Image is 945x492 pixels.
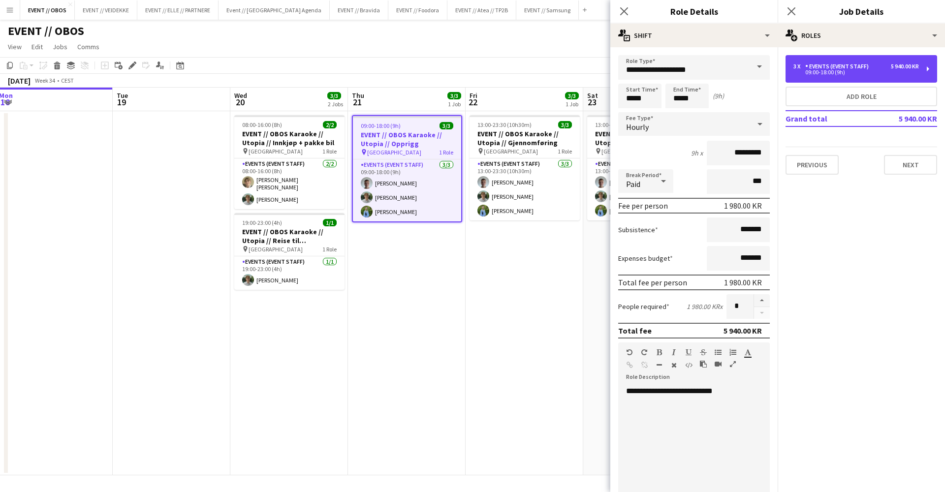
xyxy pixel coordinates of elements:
[61,77,74,84] div: CEST
[137,0,219,20] button: EVENT // ELLE // PARTNERE
[700,348,707,356] button: Strikethrough
[484,148,538,155] span: [GEOGRAPHIC_DATA]
[234,227,345,245] h3: EVENT // OBOS Karaoke // Utopia // Reise til [GEOGRAPHIC_DATA]
[691,149,703,157] div: 9h x
[618,302,669,311] label: People required
[53,42,67,51] span: Jobs
[618,254,673,263] label: Expenses budget
[595,121,649,128] span: 13:00-23:30 (10h30m)
[327,92,341,99] span: 3/3
[610,5,778,18] h3: Role Details
[586,96,598,108] span: 23
[715,348,722,356] button: Unordered List
[219,0,330,20] button: Event // [GEOGRAPHIC_DATA] Agenda
[715,360,722,368] button: Insert video
[618,326,652,336] div: Total fee
[447,92,461,99] span: 3/3
[468,96,477,108] span: 22
[249,148,303,155] span: [GEOGRAPHIC_DATA]
[447,0,516,20] button: EVENT // Atea // TP2B
[685,348,692,356] button: Underline
[687,302,723,311] div: 1 980.00 KR x
[601,148,656,155] span: [GEOGRAPHIC_DATA]
[884,155,937,175] button: Next
[20,0,75,20] button: EVENT // OBOS
[470,91,477,100] span: Fri
[685,361,692,369] button: HTML Code
[793,70,919,75] div: 09:00-18:00 (9h)
[786,87,937,106] button: Add role
[234,115,345,209] app-job-card: 08:00-16:00 (8h)2/2EVENT // OBOS Karaoke // Utopia // Innkjøp + pakke bil [GEOGRAPHIC_DATA]1 Role...
[234,158,345,209] app-card-role: Events (Event Staff)2/208:00-16:00 (8h)[PERSON_NAME] [PERSON_NAME][PERSON_NAME]
[587,115,697,220] app-job-card: 13:00-23:30 (10h30m)3/3EVENT // OBOS Karaoke // Utopia // Gjennomføring [GEOGRAPHIC_DATA]1 RoleEv...
[328,100,343,108] div: 2 Jobs
[353,130,461,148] h3: EVENT // OBOS Karaoke // Utopia // Opprigg
[234,91,247,100] span: Wed
[330,0,388,20] button: EVENT // Bravida
[323,121,337,128] span: 2/2
[439,149,453,156] span: 1 Role
[875,111,937,126] td: 5 940.00 KR
[626,122,649,132] span: Hourly
[565,92,579,99] span: 3/3
[350,96,364,108] span: 21
[641,348,648,356] button: Redo
[440,122,453,129] span: 3/3
[587,129,697,147] h3: EVENT // OBOS Karaoke // Utopia // Gjennomføring
[234,129,345,147] h3: EVENT // OBOS Karaoke // Utopia // Innkjøp + pakke bil
[778,24,945,47] div: Roles
[786,111,875,126] td: Grand total
[242,219,282,226] span: 19:00-23:00 (4h)
[448,100,461,108] div: 1 Job
[49,40,71,53] a: Jobs
[352,115,462,222] div: 09:00-18:00 (9h)3/3EVENT // OBOS Karaoke // Utopia // Opprigg [GEOGRAPHIC_DATA]1 RoleEvents (Even...
[670,361,677,369] button: Clear Formatting
[786,155,839,175] button: Previous
[323,219,337,226] span: 1/1
[31,42,43,51] span: Edit
[361,122,401,129] span: 09:00-18:00 (9h)
[8,42,22,51] span: View
[470,115,580,220] div: 13:00-23:30 (10h30m)3/3EVENT // OBOS Karaoke // Utopia // Gjennomføring [GEOGRAPHIC_DATA]1 RoleEv...
[778,5,945,18] h3: Job Details
[470,129,580,147] h3: EVENT // OBOS Karaoke // Utopia // Gjennomføring
[8,24,84,38] h1: EVENT // OBOS
[618,225,658,234] label: Subsistence
[75,0,137,20] button: EVENT // VEIDEKKE
[587,158,697,220] app-card-role: Events (Event Staff)3/313:00-23:30 (10h30m)[PERSON_NAME][PERSON_NAME][PERSON_NAME]
[32,77,57,84] span: Week 34
[470,158,580,220] app-card-role: Events (Event Staff)3/313:00-23:30 (10h30m)[PERSON_NAME][PERSON_NAME][PERSON_NAME]
[77,42,99,51] span: Comms
[754,294,770,307] button: Increase
[234,256,345,290] app-card-role: Events (Event Staff)1/119:00-23:00 (4h)[PERSON_NAME]
[805,63,873,70] div: Events (Event Staff)
[713,92,724,100] div: (9h)
[117,91,128,100] span: Tue
[626,179,640,189] span: Paid
[558,121,572,128] span: 3/3
[73,40,103,53] a: Comms
[724,201,762,211] div: 1 980.00 KR
[626,348,633,356] button: Undo
[233,96,247,108] span: 20
[8,76,31,86] div: [DATE]
[28,40,47,53] a: Edit
[516,0,579,20] button: EVENT // Samsung
[724,326,762,336] div: 5 940.00 KR
[618,277,687,287] div: Total fee per person
[587,91,598,100] span: Sat
[891,63,919,70] div: 5 940.00 KR
[729,360,736,368] button: Fullscreen
[744,348,751,356] button: Text Color
[249,246,303,253] span: [GEOGRAPHIC_DATA]
[388,0,447,20] button: EVENT // Foodora
[367,149,421,156] span: [GEOGRAPHIC_DATA]
[115,96,128,108] span: 19
[234,213,345,290] app-job-card: 19:00-23:00 (4h)1/1EVENT // OBOS Karaoke // Utopia // Reise til [GEOGRAPHIC_DATA] [GEOGRAPHIC_DAT...
[700,360,707,368] button: Paste as plain text
[242,121,282,128] span: 08:00-16:00 (8h)
[610,24,778,47] div: Shift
